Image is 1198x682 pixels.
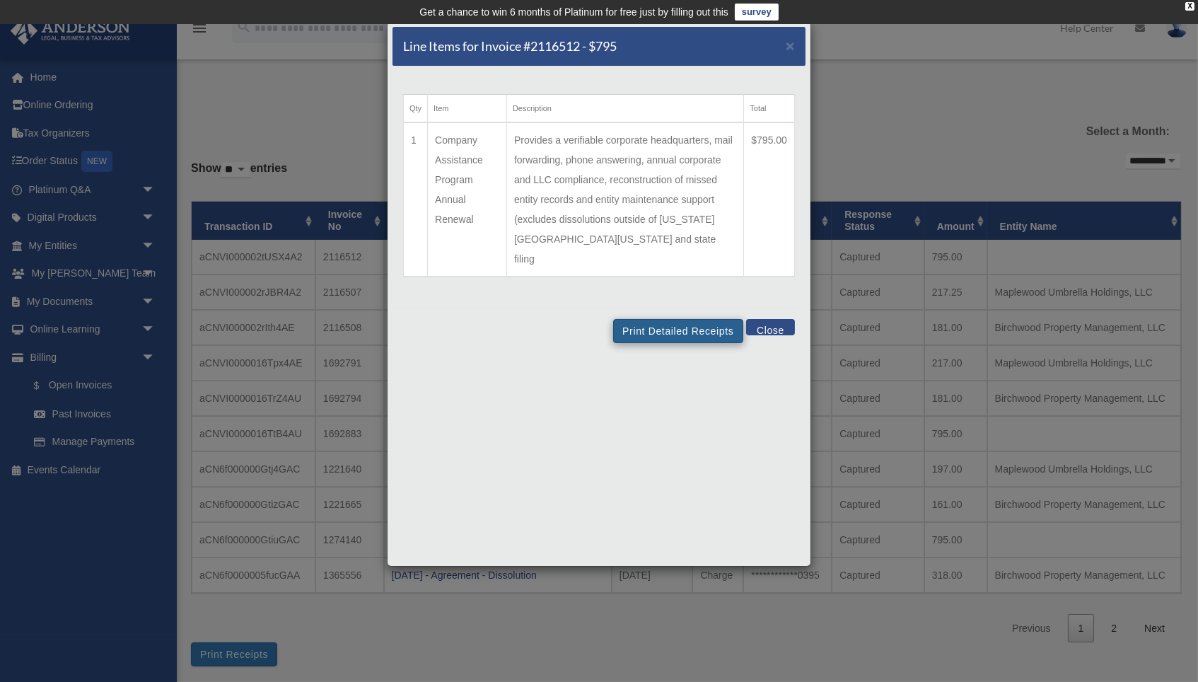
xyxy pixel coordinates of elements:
[744,122,795,277] td: $795.00
[786,37,795,54] span: ×
[744,95,795,123] th: Total
[613,319,743,343] button: Print Detailed Receipts
[1185,2,1194,11] div: close
[404,95,428,123] th: Qty
[419,4,728,21] div: Get a chance to win 6 months of Platinum for free just by filling out this
[428,95,507,123] th: Item
[735,4,779,21] a: survey
[506,122,743,277] td: Provides a verifiable corporate headquarters, mail forwarding, phone answering, annual corporate ...
[403,37,617,55] h5: Line Items for Invoice #2116512 - $795
[404,122,428,277] td: 1
[506,95,743,123] th: Description
[746,319,795,335] button: Close
[786,38,795,53] button: Close
[428,122,507,277] td: Company Assistance Program Annual Renewal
